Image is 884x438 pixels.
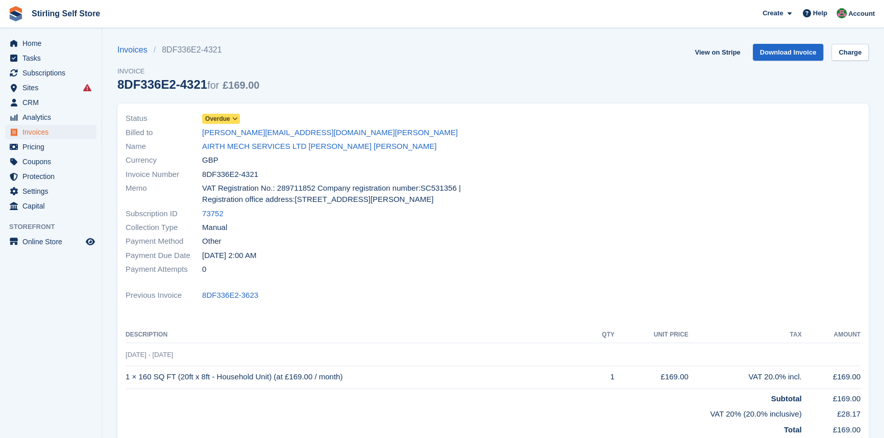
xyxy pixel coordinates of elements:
[126,154,202,166] span: Currency
[202,290,258,301] a: 8DF336E2-3623
[802,389,861,404] td: £169.00
[587,366,615,389] td: 1
[5,36,96,50] a: menu
[5,169,96,184] a: menu
[22,51,84,65] span: Tasks
[126,366,587,389] td: 1 × 160 SQ FT (20ft x 8ft - Household Unit) (at £169.00 / month)
[689,371,802,383] div: VAT 20.0% incl.
[5,125,96,139] a: menu
[615,366,689,389] td: £169.00
[771,394,802,403] strong: Subtotal
[848,9,875,19] span: Account
[126,290,202,301] span: Previous Invoice
[587,327,615,343] th: QTY
[9,222,102,232] span: Storefront
[5,66,96,80] a: menu
[5,184,96,198] a: menu
[126,264,202,275] span: Payment Attempts
[22,110,84,124] span: Analytics
[753,44,824,61] a: Download Invoice
[205,114,230,123] span: Overdue
[28,5,104,22] a: Stirling Self Store
[126,127,202,139] span: Billed to
[126,250,202,262] span: Payment Due Date
[802,404,861,420] td: £28.17
[22,81,84,95] span: Sites
[837,8,847,18] img: Lucy
[802,366,861,389] td: £169.00
[5,51,96,65] a: menu
[126,236,202,247] span: Payment Method
[813,8,827,18] span: Help
[126,169,202,181] span: Invoice Number
[22,125,84,139] span: Invoices
[831,44,869,61] a: Charge
[223,80,259,91] span: £169.00
[22,36,84,50] span: Home
[5,154,96,169] a: menu
[202,183,487,205] span: VAT Registration No.: 289711852 Company registration number:SC531356 | Registration office addres...
[22,199,84,213] span: Capital
[8,6,23,21] img: stora-icon-8386f47178a22dfd0bd8f6a31ec36ba5ce8667c1dd55bd0f319d3a0aa187defe.svg
[126,327,587,343] th: Description
[784,425,802,434] strong: Total
[117,44,154,56] a: Invoices
[22,95,84,110] span: CRM
[202,127,458,139] a: [PERSON_NAME][EMAIL_ADDRESS][DOMAIN_NAME][PERSON_NAME]
[5,81,96,95] a: menu
[202,208,224,220] a: 73752
[202,113,240,124] a: Overdue
[22,66,84,80] span: Subscriptions
[202,264,206,275] span: 0
[117,78,259,91] div: 8DF336E2-4321
[117,66,259,76] span: Invoice
[22,184,84,198] span: Settings
[689,327,802,343] th: Tax
[202,169,258,181] span: 8DF336E2-4321
[84,236,96,248] a: Preview store
[22,235,84,249] span: Online Store
[126,222,202,234] span: Collection Type
[202,154,218,166] span: GBP
[802,327,861,343] th: Amount
[22,169,84,184] span: Protection
[5,110,96,124] a: menu
[5,235,96,249] a: menu
[22,154,84,169] span: Coupons
[5,95,96,110] a: menu
[83,84,91,92] i: Smart entry sync failures have occurred
[202,236,222,247] span: Other
[126,351,173,358] span: [DATE] - [DATE]
[202,141,436,152] a: AIRTH MECH SERVICES LTD [PERSON_NAME] [PERSON_NAME]
[802,420,861,436] td: £169.00
[22,140,84,154] span: Pricing
[691,44,744,61] a: View on Stripe
[5,199,96,213] a: menu
[126,183,202,205] span: Memo
[202,250,256,262] time: 2025-09-26 01:00:00 UTC
[202,222,227,234] span: Manual
[763,8,783,18] span: Create
[615,327,689,343] th: Unit Price
[126,113,202,124] span: Status
[5,140,96,154] a: menu
[207,80,219,91] span: for
[126,141,202,152] span: Name
[126,208,202,220] span: Subscription ID
[126,404,802,420] td: VAT 20% (20.0% inclusive)
[117,44,259,56] nav: breadcrumbs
